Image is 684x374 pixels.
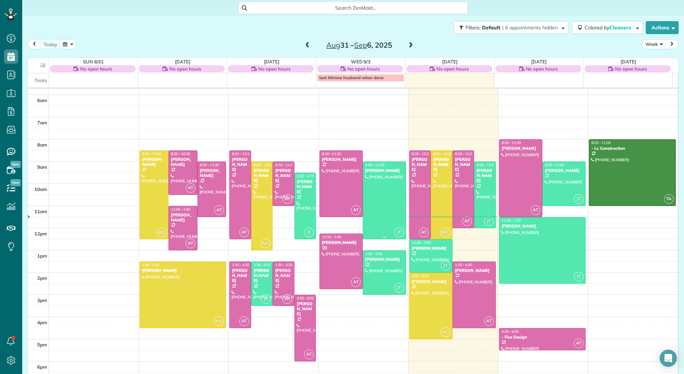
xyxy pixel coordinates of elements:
[37,275,47,281] span: 2pm
[254,263,271,267] span: 1:30 - 3:30
[37,120,47,125] span: 7am
[232,263,249,267] span: 1:30 - 4:30
[157,227,166,237] span: MC
[37,253,47,259] span: 1pm
[314,41,404,49] h2: 31 – 6, 2025
[450,21,568,34] a: Filters: Default | 6 appointments hidden
[454,21,568,34] button: Filters: Default | 6 appointments hidden
[572,21,643,34] button: Colored byCleaners
[531,205,540,215] span: AT
[37,320,47,325] span: 4pm
[264,59,279,64] a: [DATE]
[501,335,583,340] div: - Fice Design
[231,157,249,172] div: [PERSON_NAME]
[175,59,190,64] a: [DATE]
[433,157,450,172] div: [PERSON_NAME]
[591,140,611,145] span: 8:00 - 11:00
[275,268,292,283] div: [PERSON_NAME]
[275,168,292,183] div: [PERSON_NAME]
[275,163,294,167] span: 9:00 - 11:00
[412,274,429,278] span: 2:00 - 5:00
[200,163,219,167] span: 9:00 - 11:30
[365,257,404,262] div: [PERSON_NAME]
[28,39,41,49] button: prev
[37,342,47,347] span: 5pm
[574,339,583,348] span: AT
[544,168,583,173] div: [PERSON_NAME]
[326,40,340,49] span: Aug
[455,157,472,172] div: [PERSON_NAME]
[83,59,104,64] a: Sun 8/31
[394,283,404,293] span: JT
[502,24,558,31] span: | 6 appointments hidden
[253,268,271,283] div: [PERSON_NAME]
[442,59,458,64] a: [DATE]
[261,239,270,248] span: MC
[545,163,564,167] span: 9:00 - 11:00
[142,152,161,156] span: 8:30 - 12:30
[441,327,450,337] span: MC
[10,161,21,168] span: New
[591,146,674,151] div: - Lc Construction
[37,142,47,148] span: 8am
[351,277,361,287] span: AT
[484,316,494,326] span: AT
[664,194,674,204] span: TA
[412,152,431,156] span: 8:30 - 12:30
[37,97,47,103] span: 6am
[319,75,383,80] span: text kitrena husband when done
[502,329,519,334] span: 4:30 - 5:30
[585,24,634,31] span: Colored by
[455,152,474,156] span: 8:30 - 12:00
[365,168,404,173] div: [PERSON_NAME]
[275,263,292,267] span: 1:30 - 3:30
[455,263,472,267] span: 1:30 - 4:30
[347,65,380,72] span: No open hours
[476,168,494,183] div: [PERSON_NAME]
[433,152,453,156] span: 8:30 - 12:30
[37,364,47,370] span: 6pm
[258,65,290,72] span: No open hours
[526,65,558,72] span: No open hours
[502,140,521,145] span: 8:00 - 11:30
[37,164,47,170] span: 9am
[441,227,450,237] span: MC
[365,251,382,256] span: 1:00 - 3:00
[297,296,314,301] span: 3:00 - 6:00
[186,183,195,193] span: AT
[502,218,521,223] span: 11:30 - 2:30
[37,297,47,303] span: 3pm
[411,279,450,284] div: [PERSON_NAME]
[34,208,47,214] span: 11am
[239,316,249,326] span: AT
[322,235,341,239] span: 12:15 - 2:45
[232,152,251,156] span: 8:30 - 12:30
[171,207,190,212] span: 11:00 - 1:00
[297,301,314,317] div: [PERSON_NAME]
[186,239,195,248] span: AT
[171,212,195,223] div: [PERSON_NAME]
[214,205,224,215] span: AT
[609,24,632,31] span: Cleaners
[436,65,469,72] span: No open hours
[253,168,271,183] div: [PERSON_NAME]
[455,268,494,273] div: [PERSON_NAME]
[142,157,166,167] div: [PERSON_NAME]
[394,227,404,237] span: JT
[171,152,190,156] span: 8:30 - 10:30
[80,65,112,72] span: No open hours
[169,65,201,72] span: No open hours
[351,205,361,215] span: AT
[365,163,385,167] span: 9:00 - 12:30
[646,21,679,34] button: Actions
[231,268,249,283] div: [PERSON_NAME]
[142,263,159,267] span: 1:30 - 4:30
[261,294,270,304] span: JT
[239,227,249,237] span: AT
[531,59,547,64] a: [DATE]
[200,168,224,178] div: [PERSON_NAME]
[501,224,583,229] div: [PERSON_NAME]
[322,157,361,162] div: [PERSON_NAME]
[171,157,195,167] div: [PERSON_NAME]
[283,294,292,304] span: AT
